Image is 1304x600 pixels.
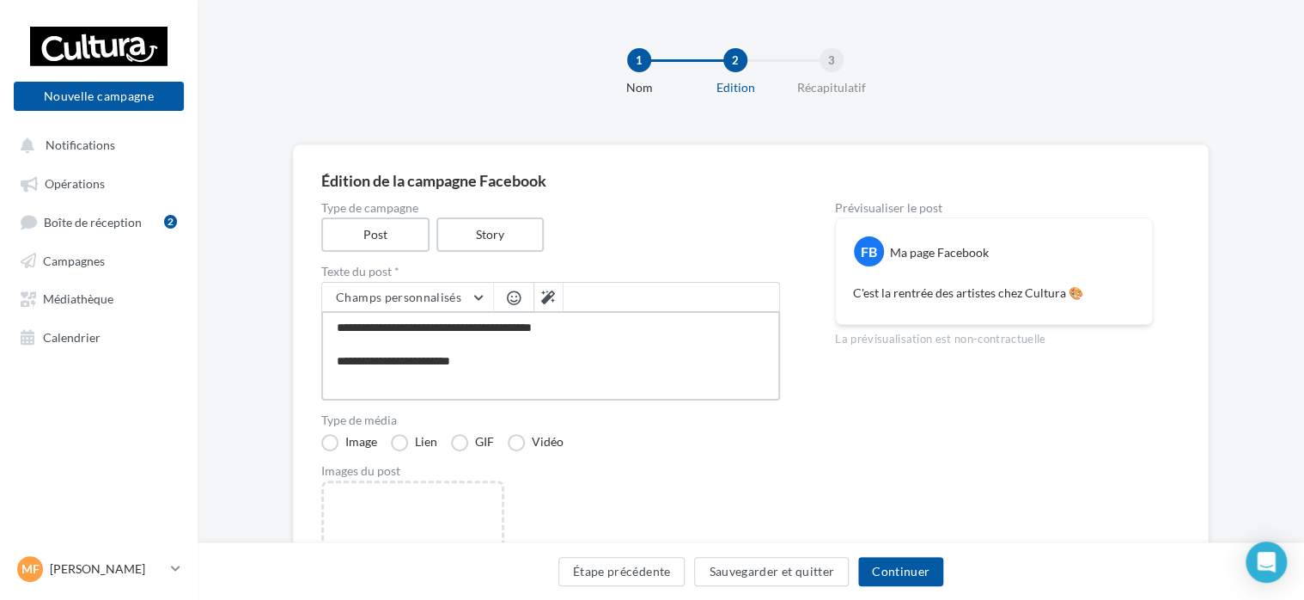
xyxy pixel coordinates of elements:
label: Vidéo [508,434,564,451]
a: MF [PERSON_NAME] [14,553,184,585]
label: Image [321,434,377,451]
a: Boîte de réception2 [10,205,187,237]
div: La prévisualisation est non-contractuelle [835,325,1153,347]
button: Sauvegarder et quitter [694,557,849,586]
span: Calendrier [43,329,101,344]
p: C'est la rentrée des artistes chez Cultura 🎨 [853,285,1135,302]
div: 1 [627,48,651,72]
span: Boîte de réception [44,214,142,229]
div: Récapitulatif [777,79,887,96]
label: Story [436,217,545,252]
label: GIF [451,434,494,451]
button: Notifications [10,129,180,160]
label: Type de campagne [321,202,780,214]
div: Images du post [321,465,780,477]
button: Champs personnalisés [322,283,493,312]
span: Champs personnalisés [336,290,461,304]
a: Médiathèque [10,282,187,313]
div: Nom [584,79,694,96]
span: Médiathèque [43,291,113,306]
span: Campagnes [43,253,105,267]
div: Prévisualiser le post [835,202,1153,214]
span: Notifications [46,138,115,152]
span: MF [21,560,40,578]
div: Ma page Facebook [890,244,989,261]
div: 2 [723,48,747,72]
label: Texte du post * [321,266,780,278]
button: Continuer [858,557,943,586]
div: FB [854,236,884,266]
button: Nouvelle campagne [14,82,184,111]
a: Opérations [10,167,187,198]
div: 2 [164,215,177,229]
label: Type de média [321,414,780,426]
label: Post [321,217,430,252]
button: Étape précédente [558,557,686,586]
p: [PERSON_NAME] [50,560,164,578]
div: 3 [820,48,844,72]
div: Édition de la campagne Facebook [321,173,1180,188]
span: Opérations [45,176,105,191]
a: Calendrier [10,321,187,352]
a: Campagnes [10,244,187,275]
div: Open Intercom Messenger [1246,542,1287,583]
div: Edition [680,79,790,96]
label: Lien [391,434,437,451]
